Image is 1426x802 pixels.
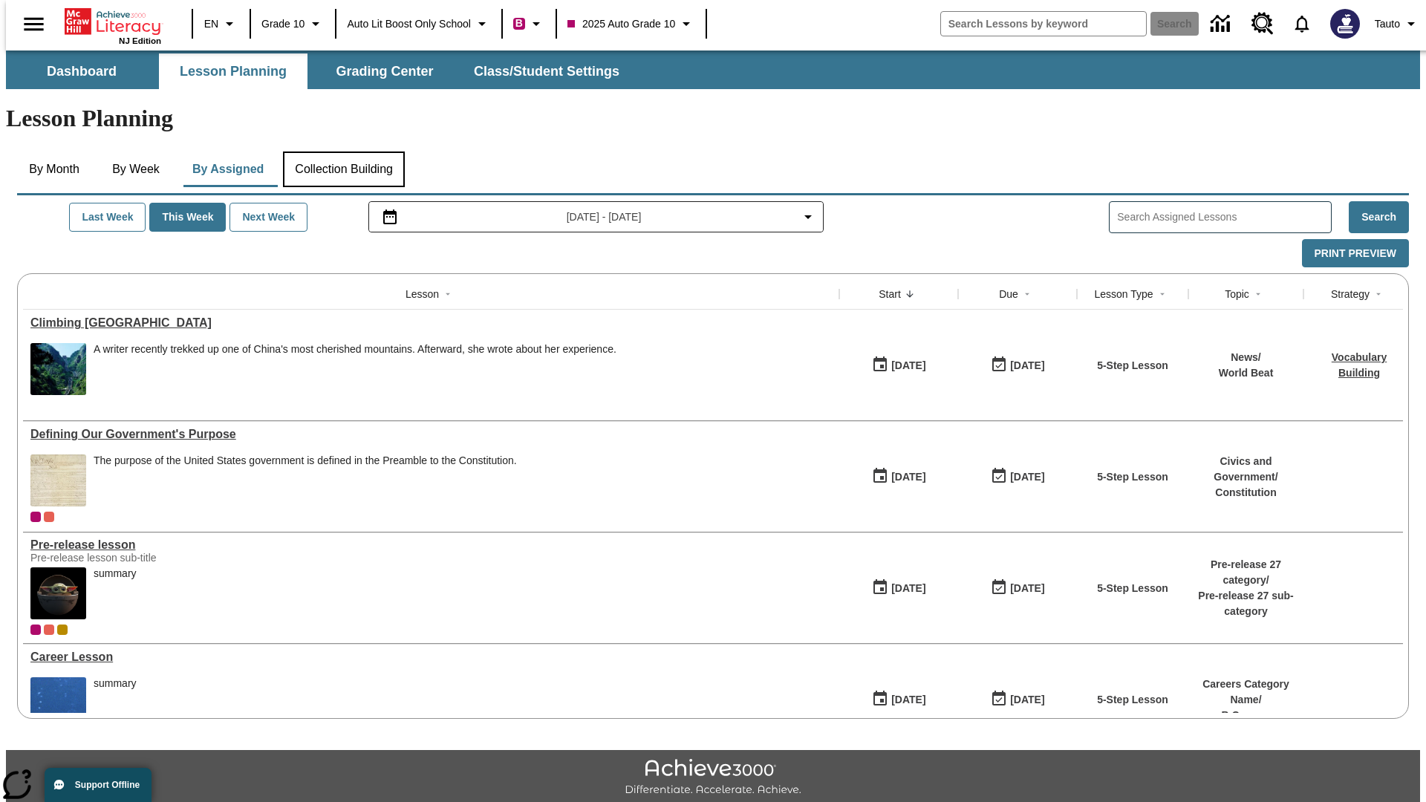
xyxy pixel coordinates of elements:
span: Support Offline [75,780,140,790]
svg: Collapse Date Range Filter [799,208,817,226]
button: Sort [1153,285,1171,303]
div: [DATE] [1010,356,1044,375]
button: Language: EN, Select a language [198,10,245,37]
button: 01/22/25: First time the lesson was available [867,574,931,602]
button: 01/25/26: Last day the lesson can be accessed [986,574,1049,602]
span: NJ Edition [119,36,161,45]
div: OL 2025 Auto Grade 11 [44,512,54,522]
button: Lesson Planning [159,53,307,89]
div: Lesson [406,287,439,301]
p: B Careers [1196,708,1296,723]
div: [DATE] [891,691,925,709]
img: 6000 stone steps to climb Mount Tai in Chinese countryside [30,343,86,395]
a: Defining Our Government's Purpose, Lessons [30,428,832,441]
button: Collection Building [283,151,405,187]
button: Support Offline [45,768,152,802]
div: SubNavbar [6,53,633,89]
div: OL 2025 Auto Grade 11 [44,625,54,635]
div: [DATE] [1010,691,1044,709]
button: Sort [1018,285,1036,303]
button: Select the date range menu item [375,208,818,226]
a: Notifications [1283,4,1321,43]
p: Constitution [1196,485,1296,501]
button: 01/13/25: First time the lesson was available [867,685,931,714]
img: fish [30,677,86,729]
div: Lesson Type [1094,287,1153,301]
div: [DATE] [1010,579,1044,598]
a: Career Lesson, Lessons [30,651,832,664]
button: School: Auto Lit Boost only School, Select your school [341,10,497,37]
span: 2025 Auto Grade 10 [567,16,675,32]
button: Open side menu [12,2,56,46]
button: Sort [1249,285,1267,303]
button: By Assigned [180,151,276,187]
div: [DATE] [1010,468,1044,486]
img: Achieve3000 Differentiate Accelerate Achieve [625,759,801,797]
img: This historic document written in calligraphic script on aged parchment, is the Preamble of the C... [30,454,86,506]
div: [DATE] [891,468,925,486]
button: Sort [1370,285,1387,303]
button: Boost Class color is violet red. Change class color [507,10,551,37]
div: [DATE] [891,579,925,598]
button: 03/31/26: Last day the lesson can be accessed [986,463,1049,491]
button: Sort [439,285,457,303]
p: 5-Step Lesson [1097,358,1168,374]
div: Climbing Mount Tai [30,316,832,330]
a: Resource Center, Will open in new tab [1243,4,1283,44]
button: 01/17/26: Last day the lesson can be accessed [986,685,1049,714]
div: Defining Our Government's Purpose [30,428,832,441]
div: The purpose of the United States government is defined in the Preamble to the Constitution. [94,454,517,467]
p: World Beat [1219,365,1274,381]
p: News / [1219,350,1274,365]
p: 5-Step Lesson [1097,469,1168,485]
button: Dashboard [7,53,156,89]
div: summary [94,567,137,580]
button: Sort [901,285,919,303]
button: By Month [17,151,91,187]
button: Grade: Grade 10, Select a grade [255,10,331,37]
span: Auto Lit Boost only School [347,16,471,32]
button: By Week [99,151,173,187]
div: Pre-release lesson sub-title [30,552,253,564]
img: Avatar [1330,9,1360,39]
div: Strategy [1331,287,1370,301]
a: Vocabulary Building [1332,351,1387,379]
div: summary [94,567,137,619]
div: Topic [1225,287,1249,301]
div: Career Lesson [30,651,832,664]
a: Climbing Mount Tai, Lessons [30,316,832,330]
div: Home [65,5,161,45]
button: Class: 2025 Auto Grade 10, Select your class [561,10,701,37]
div: Start [879,287,901,301]
button: 06/30/26: Last day the lesson can be accessed [986,351,1049,379]
p: 5-Step Lesson [1097,581,1168,596]
button: Grading Center [310,53,459,89]
button: 07/01/25: First time the lesson was available [867,463,931,491]
div: The purpose of the United States government is defined in the Preamble to the Constitution. [94,454,517,506]
h1: Lesson Planning [6,105,1420,132]
span: B [515,14,523,33]
span: [DATE] - [DATE] [567,209,642,225]
button: Search [1349,201,1409,233]
div: A writer recently trekked up one of China's most cherished mountains. Afterward, she wrote about ... [94,343,616,356]
button: Class/Student Settings [462,53,631,89]
span: Current Class [30,625,41,635]
button: Print Preview [1302,239,1409,268]
button: Profile/Settings [1369,10,1426,37]
div: summary [94,677,137,690]
div: Pre-release lesson [30,538,832,552]
span: Current Class [30,512,41,522]
a: Home [65,7,161,36]
a: Data Center [1202,4,1243,45]
p: Careers Category Name / [1196,677,1296,708]
div: summary [94,677,137,729]
p: 5-Step Lesson [1097,692,1168,708]
div: New 2025 class [57,625,68,635]
img: hero alt text [30,567,86,619]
